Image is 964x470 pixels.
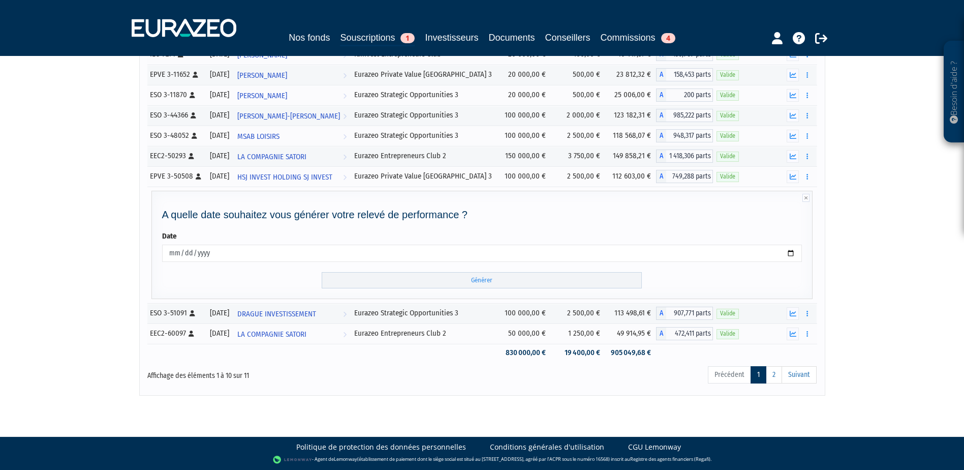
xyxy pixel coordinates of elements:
h4: A quelle date souhaitez vous générer votre relevé de performance ? [162,209,802,220]
a: CGU Lemonway [628,442,681,452]
div: Eurazeo Strategic Opportunities 3 [354,90,496,100]
div: A - Eurazeo Strategic Opportunities 3 [656,307,713,320]
a: [PERSON_NAME]-[PERSON_NAME] [233,105,351,126]
td: 2 500,00 € [551,126,605,146]
span: Valide [717,91,739,100]
td: 500,00 € [551,65,605,85]
i: [Français] Personne physique [192,133,197,139]
i: [Français] Personne physique [196,173,201,180]
a: HSJ INVEST HOLDING SJ INVEST [233,166,351,187]
td: 2 000,00 € [551,105,605,126]
span: MSAB LOISIRS [237,127,279,146]
span: A [656,327,666,340]
td: 2 500,00 € [551,166,605,187]
div: A - Eurazeo Private Value Europe 3 [656,170,713,183]
span: [PERSON_NAME] [237,86,287,105]
span: 200 parts [666,89,713,102]
i: [Français] Personne physique [191,112,196,119]
i: Voir l'investisseur [343,148,347,166]
div: [DATE] [210,90,230,100]
span: LA COMPAGNIE SATORI [237,148,306,166]
span: Valide [717,152,739,161]
i: [Français] Personne physique [190,310,195,316]
div: A - Eurazeo Strategic Opportunities 3 [656,129,713,142]
span: A [656,89,666,102]
img: logo-lemonway.png [273,455,312,465]
span: A [656,307,666,320]
span: A [656,129,666,142]
span: HSJ INVEST HOLDING SJ INVEST [237,168,332,187]
div: EEC2-50293 [150,151,203,161]
span: 4 [661,33,675,43]
div: Eurazeo Private Value [GEOGRAPHIC_DATA] 3 [354,171,496,182]
span: 948,317 parts [666,129,713,142]
a: 1 [751,366,766,384]
a: Conditions générales d'utilisation [490,442,604,452]
a: Suivant [782,366,817,384]
td: 100 000,00 € [500,126,551,146]
div: EPVE 3-11652 [150,69,203,80]
td: 100 000,00 € [500,166,551,187]
span: 472,411 parts [666,327,713,340]
td: 20 000,00 € [500,85,551,105]
i: Voir l'investisseur [343,127,347,146]
span: [PERSON_NAME]-[PERSON_NAME] [237,107,340,126]
div: Eurazeo Private Value [GEOGRAPHIC_DATA] 3 [354,69,496,80]
td: 112 603,00 € [605,166,656,187]
p: Besoin d'aide ? [948,46,960,138]
div: [DATE] [210,171,230,182]
span: 907,771 parts [666,307,713,320]
span: Valide [717,172,739,182]
span: Valide [717,111,739,121]
div: Eurazeo Entrepreneurs Club 2 [354,328,496,339]
a: [PERSON_NAME] [233,85,351,105]
div: ESO 3-48052 [150,130,203,141]
i: Voir l'investisseur [343,325,347,344]
a: Conseillers [545,31,590,45]
div: ESO 3-44366 [150,110,203,121]
i: [Français] Personne physique [189,331,194,337]
span: 985,222 parts [666,109,713,122]
td: 830 000,00 € [500,344,551,362]
td: 19 400,00 € [551,344,605,362]
div: A - Eurazeo Entrepreneurs Club 2 [656,150,713,163]
a: Politique de protection des données personnelles [296,442,466,452]
a: Registre des agents financiers (Regafi) [630,456,710,462]
td: 20 000,00 € [500,65,551,85]
div: Eurazeo Strategic Opportunities 3 [354,130,496,141]
div: Eurazeo Strategic Opportunities 3 [354,110,496,121]
td: 50 000,00 € [500,324,551,344]
td: 100 000,00 € [500,105,551,126]
div: A - Eurazeo Strategic Opportunities 3 [656,109,713,122]
div: ESO 3-51091 [150,308,203,318]
span: 158,453 parts [666,68,713,81]
i: Voir l'investisseur [343,86,347,105]
a: 2 [766,366,782,384]
td: 905 049,68 € [605,344,656,362]
td: 123 182,31 € [605,105,656,126]
div: [DATE] [210,69,230,80]
td: 1 250,00 € [551,324,605,344]
a: [PERSON_NAME] [233,65,351,85]
div: [DATE] [210,110,230,121]
a: DRAGUE INVESTISSEMENT [233,303,351,324]
td: 2 500,00 € [551,303,605,324]
div: EEC2-60097 [150,328,203,339]
td: 25 006,00 € [605,85,656,105]
td: 100 000,00 € [500,303,551,324]
span: Valide [717,309,739,318]
a: LA COMPAGNIE SATORI [233,324,351,344]
i: Voir l'investisseur [343,107,347,126]
div: EPVE 3-50508 [150,171,203,182]
i: Voir l'investisseur [343,66,347,85]
td: 150 000,00 € [500,146,551,166]
td: 118 568,07 € [605,126,656,146]
span: A [656,109,666,122]
a: Documents [489,31,535,45]
a: Souscriptions1 [340,31,415,46]
span: DRAGUE INVESTISSEMENT [237,305,316,324]
a: LA COMPAGNIE SATORI [233,146,351,166]
td: 49 914,95 € [605,324,656,344]
div: Affichage des éléments 1 à 10 sur 11 [147,365,418,381]
td: 113 498,61 € [605,303,656,324]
